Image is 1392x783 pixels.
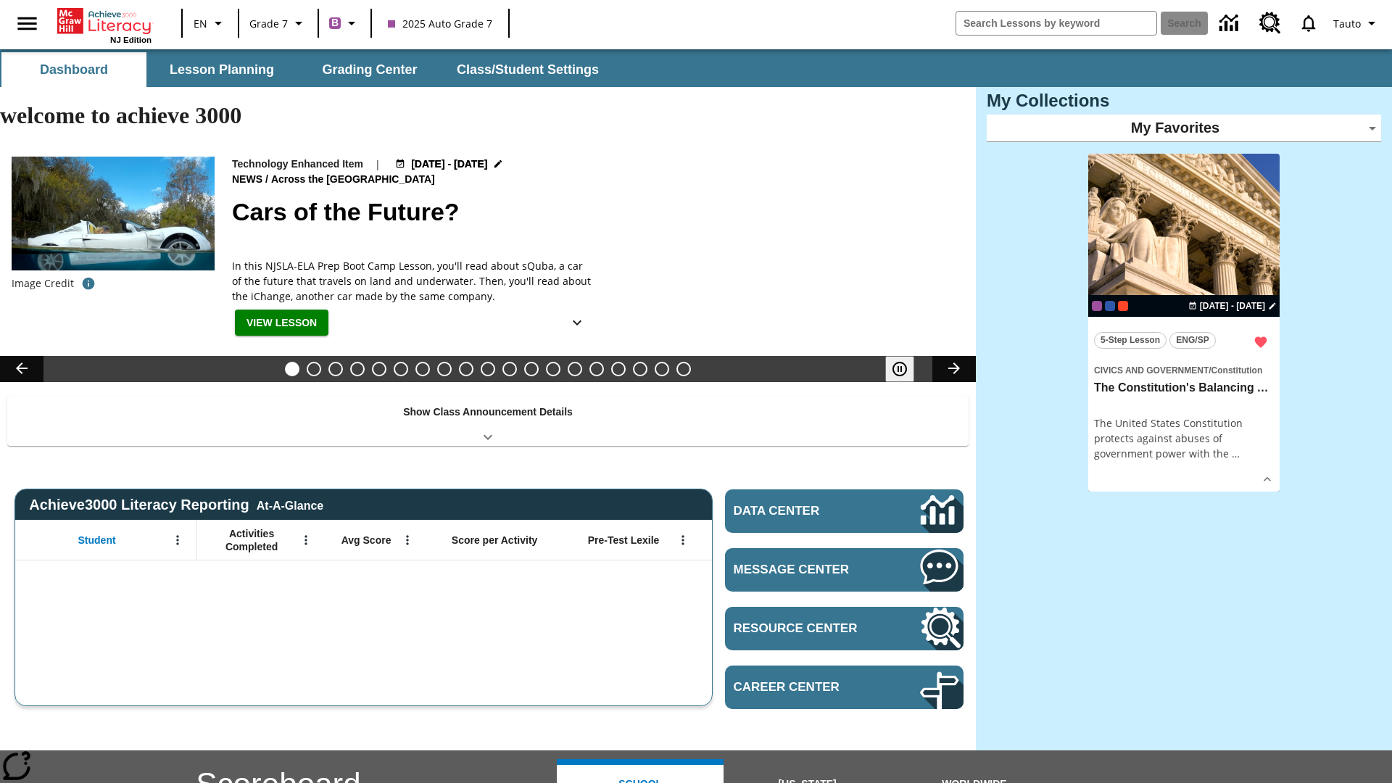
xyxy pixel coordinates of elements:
[611,362,626,376] button: Slide 16 Pre-release lesson
[1176,333,1209,348] span: ENG/SP
[1088,154,1280,492] div: lesson details
[235,310,328,336] button: View Lesson
[502,362,517,376] button: Slide 11 Solar Power to the People
[725,666,964,709] a: Career Center
[265,173,268,185] span: /
[672,529,694,551] button: Open Menu
[437,362,452,376] button: Slide 8 Cruise Ships: Making Waves
[1094,381,1274,396] h3: The Constitution's Balancing Act
[372,362,386,376] button: Slide 5 Back On Earth
[257,497,323,513] div: At-A-Glance
[57,5,152,44] div: Home
[232,194,958,231] h2: Cars of the Future?
[411,157,487,172] span: [DATE] - [DATE]
[1209,365,1211,376] span: /
[589,362,604,376] button: Slide 15 Mixed Practice: Citing Evidence
[307,362,321,376] button: Slide 2 Hooray for Constitution Day!
[1211,365,1263,376] span: Constitution
[1118,301,1128,311] div: Test 1
[1,52,146,87] button: Dashboard
[1200,299,1265,312] span: [DATE] - [DATE]
[1105,301,1115,311] div: OL 2025 Auto Grade 8
[350,362,365,376] button: Slide 4 Get Ready to Celebrate Juneteenth!
[1327,10,1386,36] button: Profile/Settings
[734,680,877,695] span: Career Center
[568,362,582,376] button: Slide 14 The Invasion of the Free CD
[249,16,288,31] span: Grade 7
[110,36,152,44] span: NJ Edition
[167,529,188,551] button: Open Menu
[388,16,492,31] span: 2025 Auto Grade 7
[415,362,430,376] button: Slide 7 Time for Moon Rules?
[403,405,573,420] p: Show Class Announcement Details
[546,362,560,376] button: Slide 13 Fashion Forward in Ancient Rome
[149,52,294,87] button: Lesson Planning
[1251,4,1290,43] a: Resource Center, Will open in new tab
[12,157,215,294] img: High-tech automobile treading water.
[1092,301,1102,311] div: Current Class
[232,157,363,172] p: Technology Enhanced Item
[932,356,976,382] button: Lesson carousel, Next
[29,497,323,513] span: Achieve3000 Literacy Reporting
[725,607,964,650] a: Resource Center, Will open in new tab
[285,362,299,376] button: Slide 1 Cars of the Future?
[1232,447,1240,460] span: …
[481,362,495,376] button: Slide 10 The Last Homesteaders
[563,310,592,336] button: Show Details
[655,362,669,376] button: Slide 18 The Constitution's Balancing Act
[295,529,317,551] button: Open Menu
[1101,333,1160,348] span: 5-Step Lesson
[244,10,313,36] button: Grade: Grade 7, Select a grade
[194,16,207,31] span: EN
[459,362,473,376] button: Slide 9 Private! Keep Out!
[12,276,74,291] p: Image Credit
[987,91,1381,111] h3: My Collections
[725,548,964,592] a: Message Center
[7,396,969,446] div: Show Class Announcement Details
[297,52,442,87] button: Grading Center
[323,10,366,36] button: Boost Class color is purple. Change class color
[1094,415,1274,461] div: The United States Constitution protects against abuses of government power with the
[588,534,660,547] span: Pre-Test Lexile
[452,534,538,547] span: Score per Activity
[1094,365,1209,376] span: Civics and Government
[204,527,299,553] span: Activities Completed
[394,362,408,376] button: Slide 6 Free Returns: A Gain or a Drain?
[956,12,1156,35] input: search field
[734,621,877,636] span: Resource Center
[1094,362,1274,378] span: Topic: Civics and Government/Constitution
[271,172,438,188] span: Across the [GEOGRAPHIC_DATA]
[676,362,691,376] button: Slide 19 Point of View
[1248,329,1274,355] button: Remove from Favorites
[524,362,539,376] button: Slide 12 Attack of the Terrifying Tomatoes
[1169,332,1216,349] button: ENG/SP
[1256,468,1278,490] button: Show Details
[725,489,964,533] a: Data Center
[445,52,610,87] button: Class/Student Settings
[74,270,103,297] button: Photo credit: AP
[1211,4,1251,43] a: Data Center
[328,362,343,376] button: Slide 3 Born to Dirt Bike
[6,2,49,45] button: Open side menu
[734,563,877,577] span: Message Center
[232,172,265,188] span: News
[1290,4,1327,42] a: Notifications
[885,356,929,382] div: Pause
[78,534,116,547] span: Student
[734,504,871,518] span: Data Center
[397,529,418,551] button: Open Menu
[331,14,339,32] span: B
[57,7,152,36] a: Home
[987,115,1381,142] div: My Favorites
[392,157,507,172] button: Aug 18 - Aug 18 Choose Dates
[885,356,914,382] button: Pause
[232,258,594,304] div: In this NJSLA-ELA Prep Boot Camp Lesson, you'll read about sQuba, a car of the future that travel...
[1333,16,1361,31] span: Tauto
[633,362,647,376] button: Slide 17 Career Lesson
[1094,332,1167,349] button: 5-Step Lesson
[375,157,381,172] span: |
